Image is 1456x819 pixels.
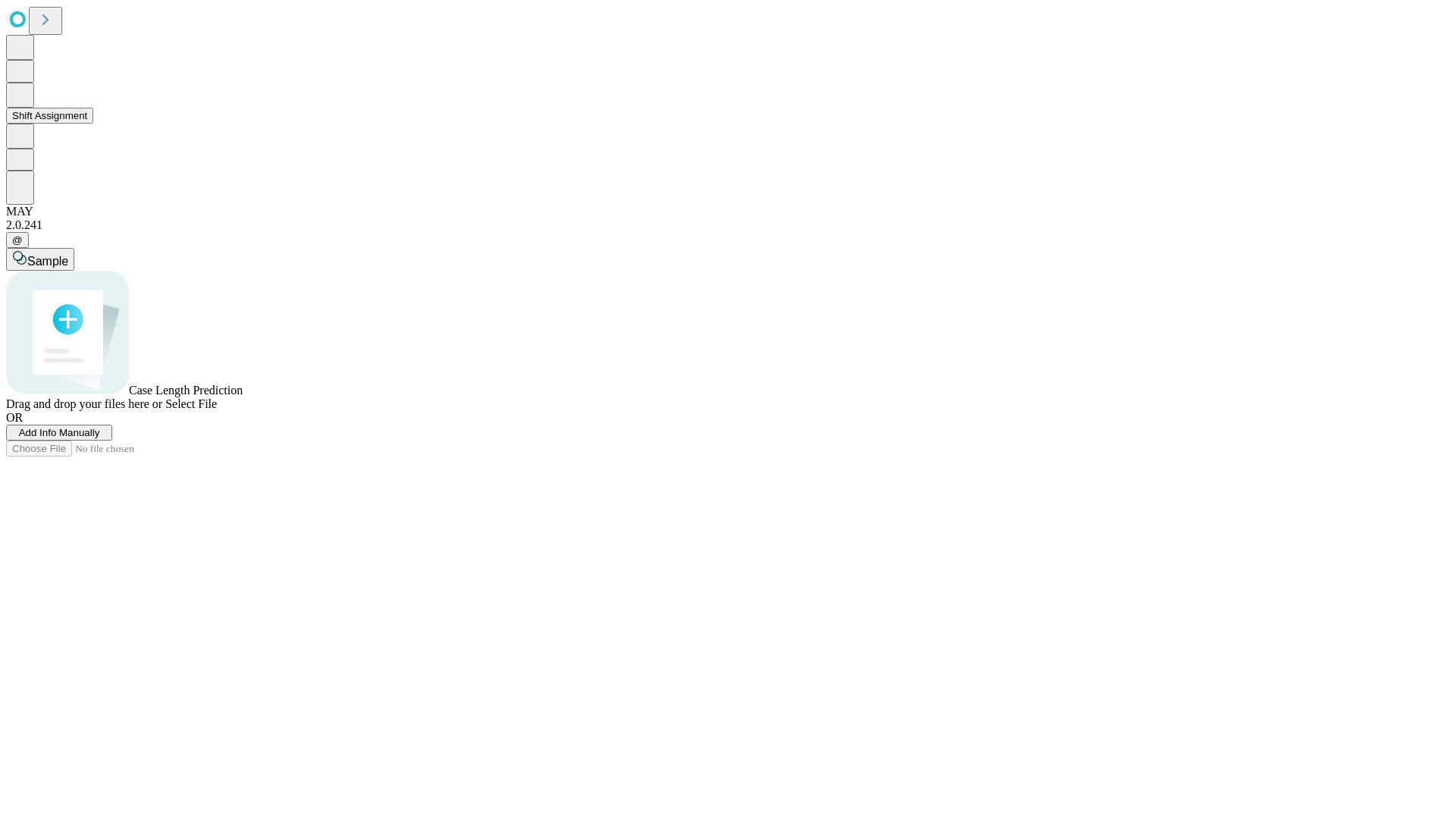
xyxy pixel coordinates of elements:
[27,255,68,268] span: Sample
[6,108,93,124] button: Shift Assignment
[6,232,29,248] button: @
[6,205,1450,218] div: MAY
[19,427,100,438] span: Add Info Manually
[12,234,23,246] span: @
[165,397,217,410] span: Select File
[6,218,1450,232] div: 2.0.241
[129,384,243,397] span: Case Length Prediction
[6,248,74,271] button: Sample
[6,411,23,424] span: OR
[6,397,162,410] span: Drag and drop your files here or
[6,425,112,441] button: Add Info Manually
